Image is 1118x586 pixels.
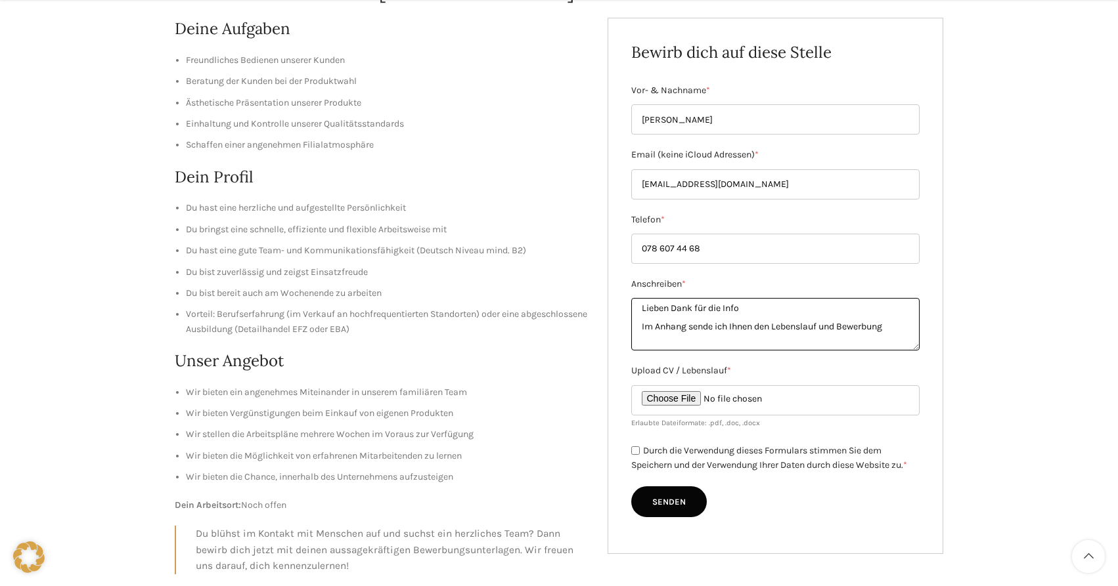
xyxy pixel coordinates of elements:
label: Email (keine iCloud Adressen) [631,148,920,162]
label: Telefon [631,213,920,227]
label: Durch die Verwendung dieses Formulars stimmen Sie dem Speichern und der Verwendung Ihrer Daten du... [631,445,907,471]
li: Beratung der Kunden bei der Produktwahl [186,74,588,89]
li: Du bringst eine schnelle, effiziente und flexible Arbeitsweise mit [186,222,588,237]
input: Senden [631,486,707,518]
li: Wir bieten die Chance, innerhalb des Unternehmens aufzusteigen [186,470,588,484]
h2: Unser Angebot [175,350,588,372]
li: Du bist bereit auch am Wochenende zu arbeiten [186,286,588,301]
li: Wir bieten Vergünstigungen beim Einkauf von eigenen Produkten [186,406,588,421]
li: Wir bieten ein angenehmes Miteinander in unserem familiären Team [186,385,588,400]
h2: Deine Aufgaben [175,18,588,40]
small: Erlaubte Dateiformate: .pdf, .doc, .docx [631,419,760,427]
li: Ästhetische Präsentation unserer Produkte [186,96,588,110]
strong: Dein Arbeitsort: [175,499,241,511]
li: Du bist zuverlässig und zeigst Einsatzfreude [186,265,588,280]
li: Wir bieten die Möglichkeit von erfahrenen Mitarbeitenden zu lernen [186,449,588,463]
li: Vorteil: Berufserfahrung (im Verkauf an hochfrequentierten Standorten) oder eine abgeschlossene A... [186,307,588,337]
label: Upload CV / Lebenslauf [631,364,920,378]
h2: Bewirb dich auf diese Stelle [631,41,920,64]
h2: Dein Profil [175,166,588,188]
li: Wir stellen die Arbeitspläne mehrere Wochen im Voraus zur Verfügung [186,427,588,442]
li: Du hast eine gute Team- und Kommunikationsfähigkeit (Deutsch Niveau mind. B2) [186,243,588,258]
label: Anschreiben [631,277,920,291]
label: Vor- & Nachname [631,83,920,98]
p: Noch offen [175,498,588,513]
a: Scroll to top button [1072,540,1105,573]
li: Einhaltung und Kontrolle unserer Qualitätsstandards [186,117,588,131]
p: Du blühst im Kontakt mit Menschen auf und suchst ein herzliches Team? Dann bewirb dich jetzt mit ... [196,526,588,574]
li: Du hast eine herzliche und aufgestellte Persönlichkeit [186,201,588,215]
li: Freundliches Bedienen unserer Kunden [186,53,588,68]
li: Schaffen einer angenehmen Filialatmosphäre [186,138,588,152]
